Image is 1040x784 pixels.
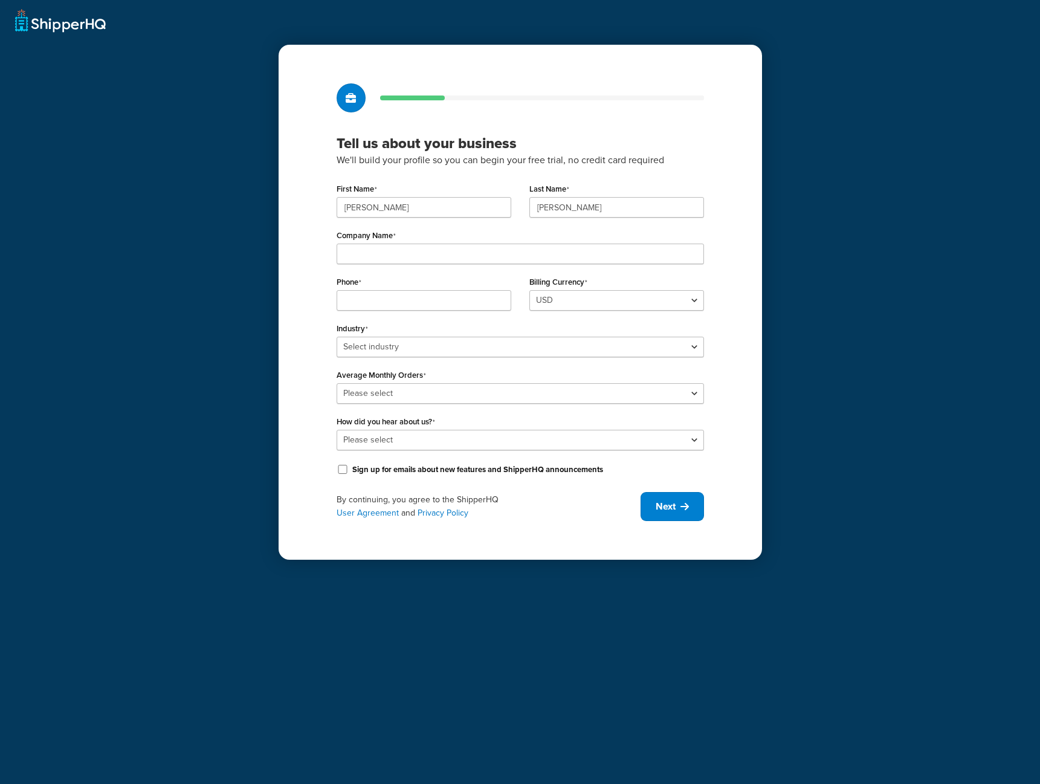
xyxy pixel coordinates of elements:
p: We'll build your profile so you can begin your free trial, no credit card required [337,152,704,168]
label: Last Name [529,184,569,194]
span: Next [656,500,676,513]
label: How did you hear about us? [337,417,435,427]
label: Industry [337,324,368,334]
a: Privacy Policy [418,507,468,519]
label: First Name [337,184,377,194]
div: By continuing, you agree to the ShipperHQ and [337,493,641,520]
label: Phone [337,277,361,287]
label: Billing Currency [529,277,587,287]
label: Sign up for emails about new features and ShipperHQ announcements [352,464,603,475]
a: User Agreement [337,507,399,519]
label: Average Monthly Orders [337,371,426,380]
h3: Tell us about your business [337,134,704,152]
label: Company Name [337,231,396,241]
button: Next [641,492,704,521]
